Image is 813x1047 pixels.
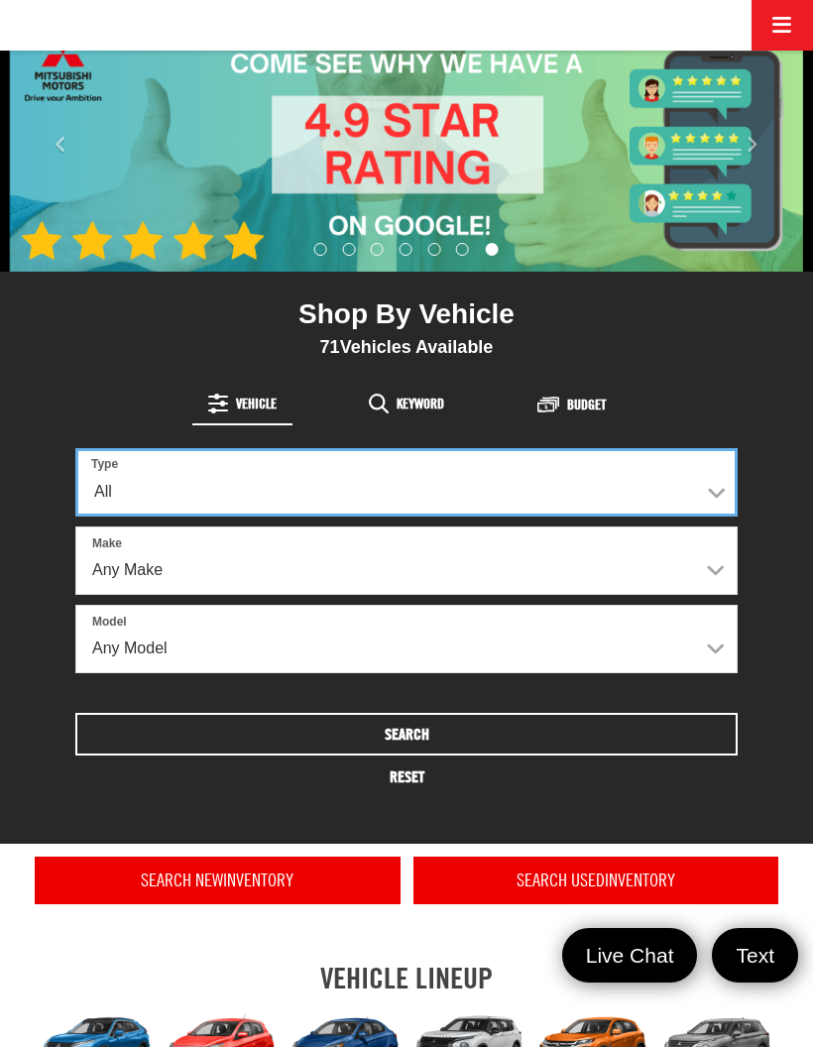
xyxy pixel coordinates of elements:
span: Text [726,942,784,969]
h4: Search Used [426,871,766,890]
li: Go to slide number 1. [314,243,327,256]
span: Inventory [223,870,293,890]
li: Go to slide number 6. [456,243,469,256]
button: Click to view next picture. [691,58,813,232]
button: Reset [75,756,738,798]
button: Search [75,713,738,756]
li: Go to slide number 4. [400,243,412,256]
div: Shop By Vehicle [75,297,738,336]
a: Search UsedInventory [413,857,779,904]
li: Go to slide number 2. [342,243,355,256]
span: Budget [567,398,606,411]
li: Go to slide number 3. [371,243,384,256]
label: Type [91,456,118,473]
span: 71 [320,337,340,357]
h4: Search New [48,871,388,890]
span: Inventory [605,870,675,890]
span: Vehicle [236,397,277,410]
span: Live Chat [576,942,684,969]
label: Model [92,614,127,631]
li: Go to slide number 5. [427,243,440,256]
a: Text [712,928,798,983]
span: Keyword [397,397,444,410]
div: Vehicles Available [75,336,738,358]
a: Live Chat [562,928,698,983]
a: Search NewInventory [35,857,401,904]
li: Go to slide number 7. [485,243,498,256]
label: Make [92,535,122,552]
h2: VEHICLE LINEUP [35,962,778,994]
